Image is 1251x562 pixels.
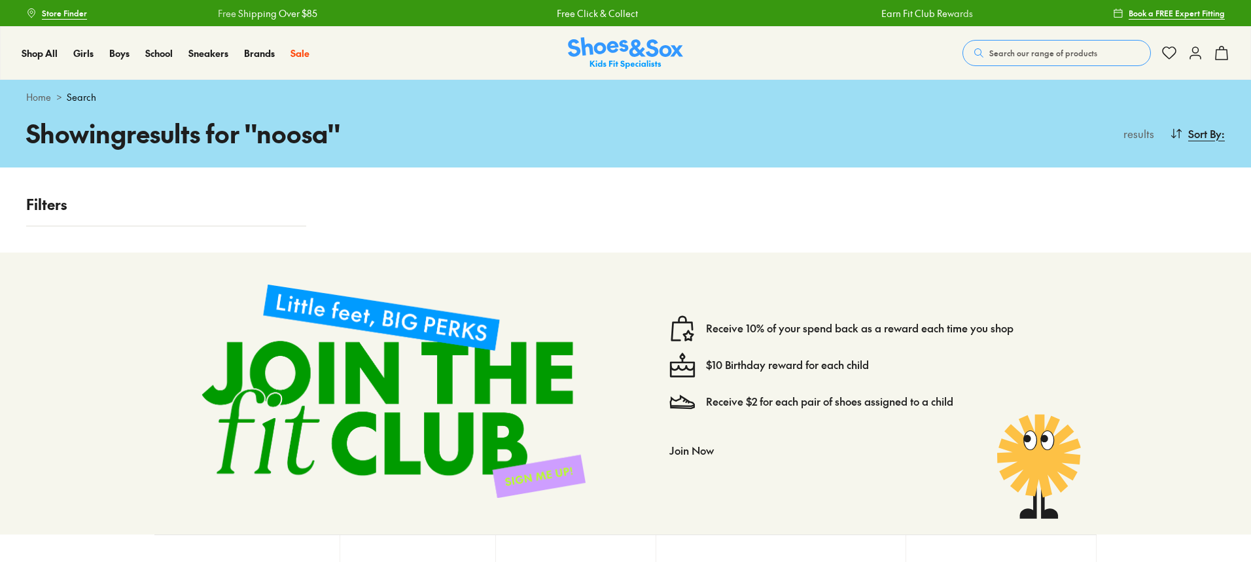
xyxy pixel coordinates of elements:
span: Book a FREE Expert Fitting [1129,7,1225,19]
button: Search our range of products [962,40,1151,66]
a: Boys [109,46,130,60]
img: cake--candle-birthday-event-special-sweet-cake-bake.svg [669,352,696,378]
a: Book a FREE Expert Fitting [1113,1,1225,25]
div: > [26,90,1225,104]
span: Store Finder [42,7,87,19]
a: Receive $2 for each pair of shoes assigned to a child [706,395,953,409]
img: SNS_Logo_Responsive.svg [568,37,683,69]
a: Free Click & Collect [484,7,565,20]
span: Sort By [1188,126,1222,141]
p: results [1118,126,1154,141]
p: Filters [26,194,306,215]
a: Brands [244,46,275,60]
img: Vector_3098.svg [669,389,696,415]
span: Search our range of products [989,47,1097,59]
h1: Showing results for " noosa " [26,114,625,152]
button: Join Now [669,436,714,465]
a: Shoes & Sox [568,37,683,69]
a: Earn Fit Club Rewards [808,7,900,20]
a: $10 Birthday reward for each child [706,358,869,372]
span: : [1222,126,1225,141]
a: Shop All [22,46,58,60]
a: School [145,46,173,60]
img: vector1.svg [669,315,696,342]
a: Sale [291,46,309,60]
a: Receive 10% of your spend back as a reward each time you shop [706,321,1013,336]
span: Search [67,90,96,104]
img: sign-up-footer.png [181,263,607,519]
a: Free Shipping Over $85 [145,7,244,20]
a: Girls [73,46,94,60]
a: Home [26,90,51,104]
a: Store Finder [26,1,87,25]
a: Sneakers [188,46,228,60]
button: Sort By: [1170,119,1225,148]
